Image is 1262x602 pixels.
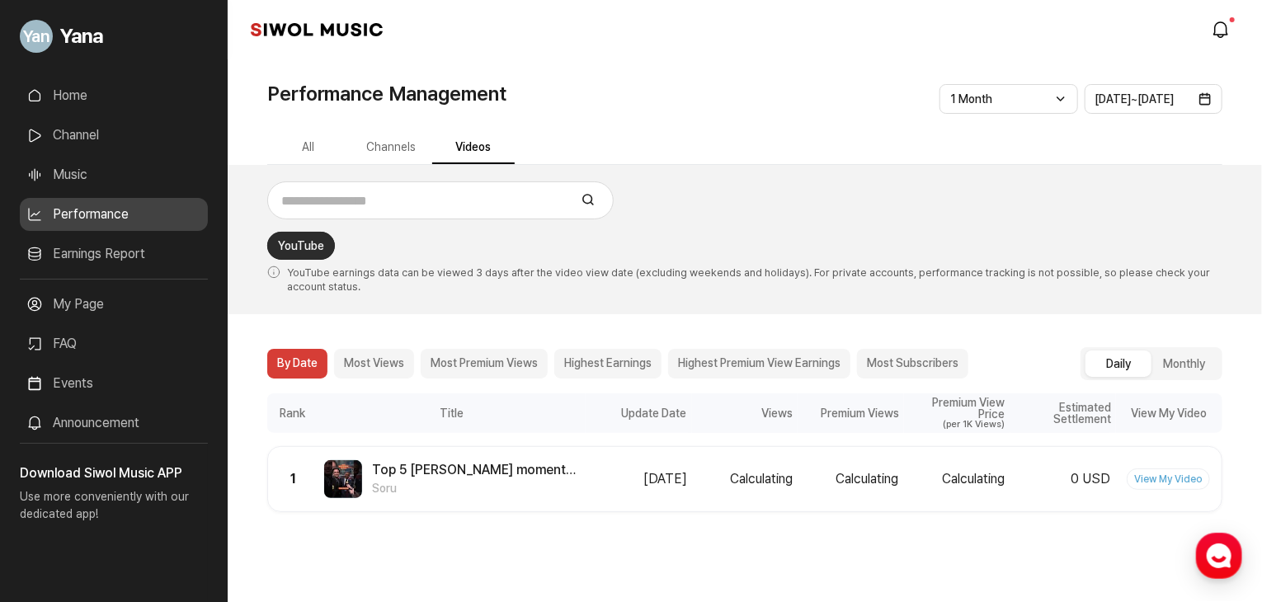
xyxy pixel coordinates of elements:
p: Use more conveniently with our dedicated app! [20,483,208,536]
h1: Performance Management [267,79,506,109]
div: Update Date [586,393,692,433]
a: Home [5,465,109,506]
div: performance [267,393,1222,512]
button: By Date [267,349,327,379]
div: [DATE] [591,469,686,489]
div: Premium Views [798,393,904,433]
a: Announcement [20,407,208,440]
button: Videos [432,132,515,164]
div: Calculating [697,469,793,489]
p: YouTube earnings data can be viewed 3 days after the video view date (excluding weekends and holi... [267,256,1222,298]
button: Most Premium Views [421,349,548,379]
button: All [267,132,350,164]
a: FAQ [20,327,208,360]
a: Music [20,158,208,191]
a: YouTube [267,232,335,260]
button: Most Views [334,349,414,379]
div: View My Video [1116,393,1222,433]
div: Title [318,393,586,433]
a: Channel [20,119,208,152]
button: [DATE]~[DATE] [1085,84,1223,114]
div: Estimated Settlement [1010,393,1117,433]
span: 1 Month [950,92,992,106]
span: Settings [244,490,285,503]
div: Calculating [803,469,898,489]
a: Performance [20,198,208,231]
img: Video Thumbnail Image [324,460,362,498]
a: Earnings Report [20,238,208,270]
a: My Page [20,288,208,321]
div: Premium View Price [909,397,1005,420]
button: Highest Earnings [554,349,662,379]
span: Soru [372,480,581,497]
a: Home [20,79,208,112]
button: Highest Premium View Earnings [668,349,850,379]
span: Top 5 [PERSON_NAME] moments I still think about [372,460,581,480]
button: Daily [1085,350,1151,377]
span: Yana [59,21,103,51]
a: Settings [213,465,317,506]
h3: Download Siwol Music APP [20,463,208,483]
div: 0 USD [1015,469,1110,489]
a: modal.notifications [1206,13,1239,46]
a: Messages [109,465,213,506]
div: (per 1K Views) [909,420,1005,429]
a: Events [20,367,208,400]
span: Messages [137,491,186,504]
a: Go to My Profile [20,13,208,59]
input: Search for videos [273,189,568,213]
button: Most Subscribers [857,349,968,379]
span: [DATE] ~ [DATE] [1095,92,1175,106]
a: View My Video [1127,468,1210,490]
button: Channels [350,132,432,164]
span: Home [42,490,71,503]
div: Views [692,393,798,433]
div: Calculating [909,469,1005,489]
span: 1 [291,471,297,487]
div: Rank [267,393,318,433]
button: Monthly [1151,350,1217,377]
